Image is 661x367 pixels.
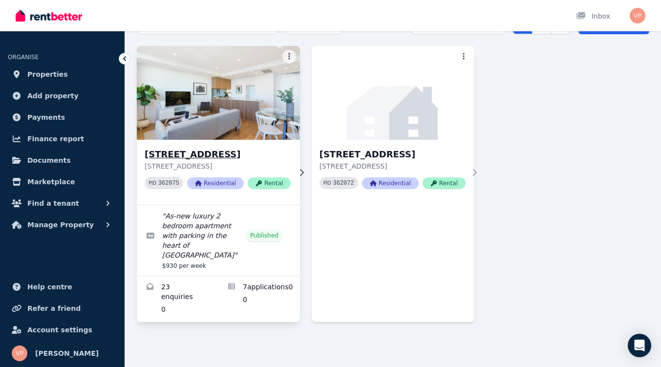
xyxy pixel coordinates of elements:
h3: [STREET_ADDRESS] [145,148,291,161]
a: Marketplace [8,172,117,192]
a: Finance report [8,129,117,149]
button: More options [457,50,470,64]
span: Documents [27,154,71,166]
h3: [STREET_ADDRESS] [320,148,466,161]
a: Refer a friend [8,299,117,318]
img: RentBetter [16,8,82,23]
span: Account settings [27,324,92,336]
img: Vivien Phung [630,8,645,23]
span: Payments [27,111,65,123]
code: 362075 [158,180,179,187]
button: Manage Property [8,215,117,235]
span: Find a tenant [27,197,79,209]
img: Vivien Phung [12,345,27,361]
span: Residential [187,177,244,189]
span: Help centre [27,281,72,293]
span: Rental [423,177,466,189]
span: Properties [27,68,68,80]
a: Properties [8,65,117,84]
span: Refer a friend [27,302,81,314]
small: PID [149,180,156,186]
span: ORGANISE [8,54,39,61]
span: Add property [27,90,79,102]
span: Marketplace [27,176,75,188]
span: Rental [248,177,291,189]
small: PID [323,180,331,186]
img: 401/563-565 Pacific Hwy, St Leonards [133,43,304,142]
a: Account settings [8,320,117,340]
p: [STREET_ADDRESS] [145,161,291,171]
button: Find a tenant [8,194,117,213]
a: Payments [8,108,117,127]
a: Documents [8,151,117,170]
a: Add property [8,86,117,106]
a: 401/563-565 Pacific Hwy, St Leonards[STREET_ADDRESS][STREET_ADDRESS]PID 362075ResidentialRental [137,46,300,205]
a: 563-565 Pacific Hwy, St Leonards[STREET_ADDRESS][STREET_ADDRESS]PID 362072ResidentialRental [312,46,475,205]
code: 362072 [333,180,354,187]
button: More options [282,50,296,64]
span: Manage Property [27,219,94,231]
a: Help centre [8,277,117,297]
a: Applications for 401/563-565 Pacific Hwy, St Leonards [218,276,300,322]
span: Residential [362,177,419,189]
div: Open Intercom Messenger [628,334,651,357]
a: Enquiries for 401/563-565 Pacific Hwy, St Leonards [137,276,218,322]
p: [STREET_ADDRESS] [320,161,466,171]
span: [PERSON_NAME] [35,347,99,359]
span: Finance report [27,133,84,145]
img: 563-565 Pacific Hwy, St Leonards [312,46,475,140]
div: Inbox [576,11,610,21]
a: Edit listing: As-new luxury 2 bedroom apartment with parking in the heart of St Leonards [137,205,300,276]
